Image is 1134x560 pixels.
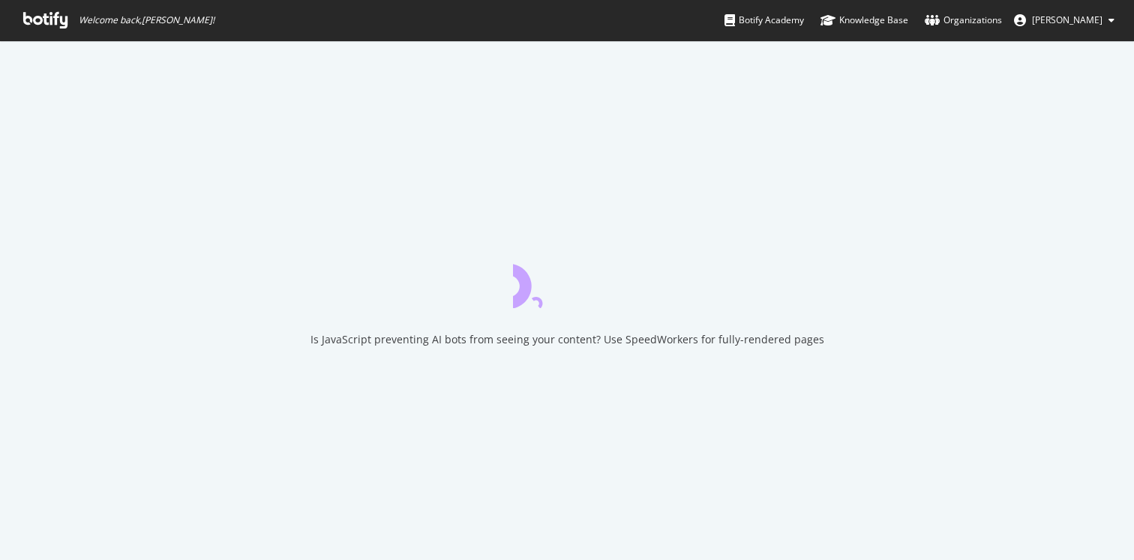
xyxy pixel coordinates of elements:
[513,254,621,308] div: animation
[925,13,1002,28] div: Organizations
[1032,13,1102,26] span: Georgie Phillips
[1002,8,1126,32] button: [PERSON_NAME]
[820,13,908,28] div: Knowledge Base
[79,14,214,26] span: Welcome back, [PERSON_NAME] !
[724,13,804,28] div: Botify Academy
[310,332,824,347] div: Is JavaScript preventing AI bots from seeing your content? Use SpeedWorkers for fully-rendered pages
